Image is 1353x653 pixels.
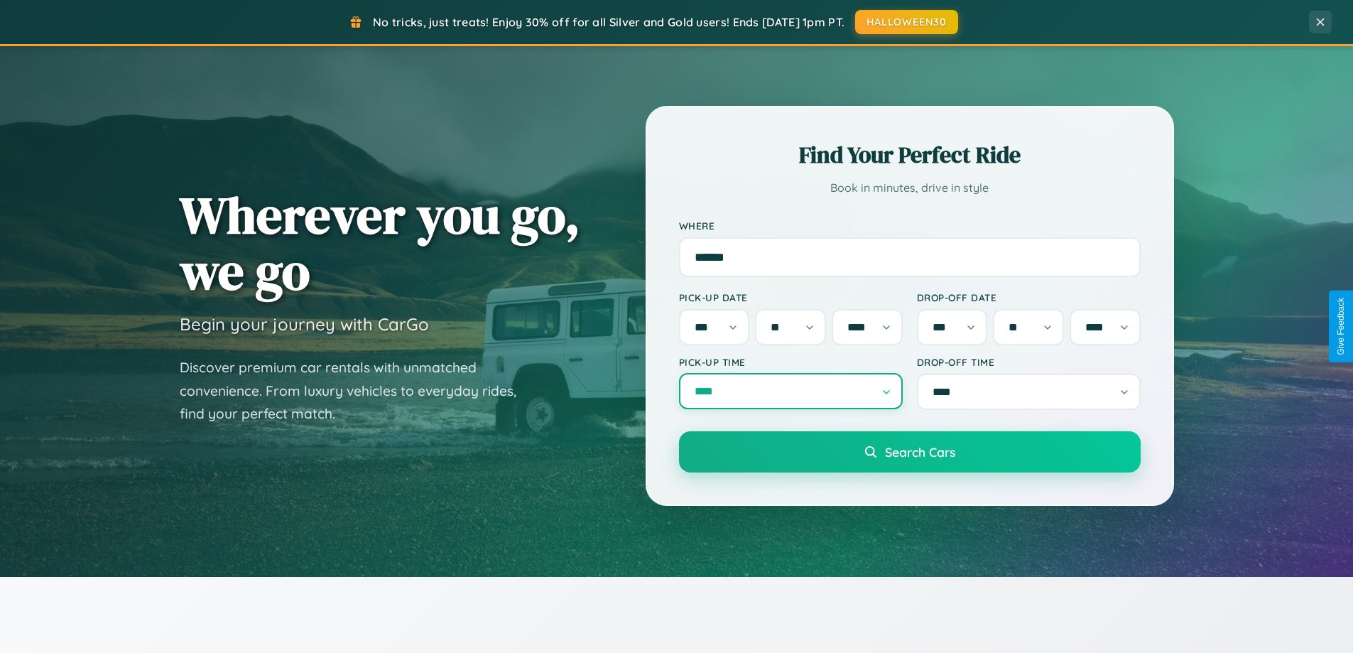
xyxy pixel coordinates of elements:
div: Give Feedback [1336,298,1346,355]
h3: Begin your journey with CarGo [180,313,429,335]
p: Discover premium car rentals with unmatched convenience. From luxury vehicles to everyday rides, ... [180,356,535,426]
span: No tricks, just treats! Enjoy 30% off for all Silver and Gold users! Ends [DATE] 1pm PT. [373,15,844,29]
button: HALLOWEEN30 [855,10,958,34]
label: Pick-up Time [679,356,903,368]
label: Drop-off Time [917,356,1141,368]
label: Drop-off Date [917,291,1141,303]
span: Search Cars [885,444,955,460]
h2: Find Your Perfect Ride [679,139,1141,171]
button: Search Cars [679,431,1141,473]
p: Book in minutes, drive in style [679,178,1141,198]
h1: Wherever you go, we go [180,187,580,299]
label: Pick-up Date [679,291,903,303]
label: Where [679,220,1141,232]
